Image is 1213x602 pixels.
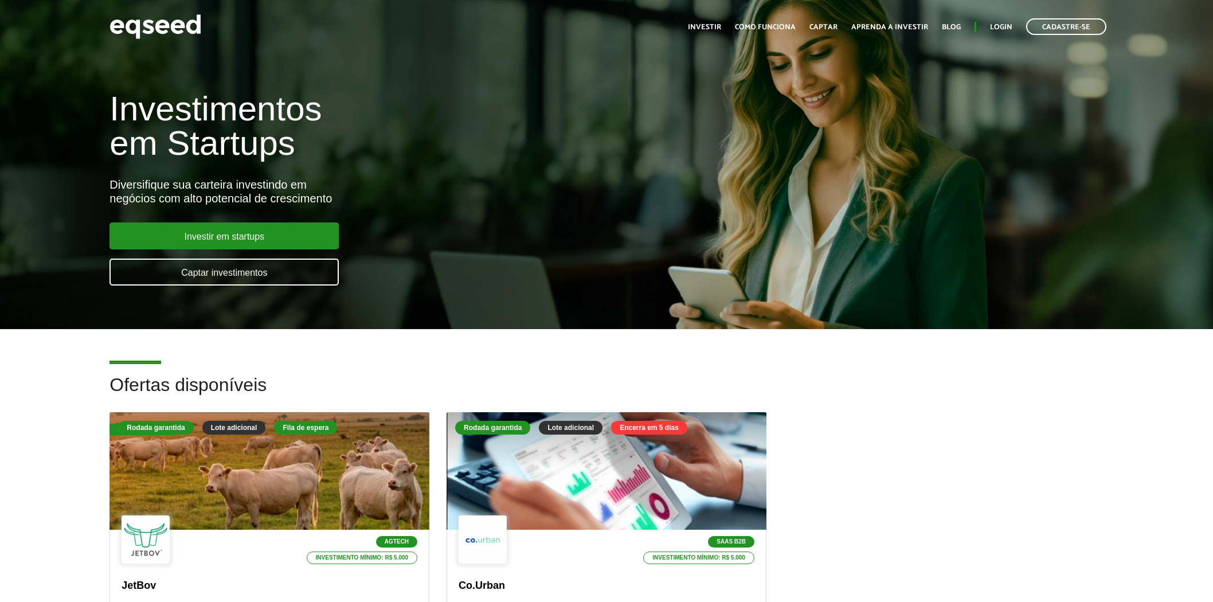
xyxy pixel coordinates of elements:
[109,92,699,161] h1: Investimentos em Startups
[202,421,266,435] div: Lote adicional
[109,11,201,42] img: EqSeed
[990,24,1012,31] a: Login
[376,536,417,548] p: Agtech
[109,222,339,249] a: Investir em startups
[851,24,928,31] a: Aprenda a investir
[122,580,417,592] p: JetBov
[643,552,754,564] p: Investimento mínimo: R$ 5.000
[109,178,699,205] div: Diversifique sua carteira investindo em negócios com alto potencial de crescimento
[611,421,687,435] div: Encerra em 5 dias
[109,375,1103,412] h2: Ofertas disponíveis
[1026,18,1106,35] a: Cadastre-se
[809,24,838,31] a: Captar
[274,421,337,435] div: Fila de espera
[455,421,530,435] div: Rodada garantida
[307,552,418,564] p: Investimento mínimo: R$ 5.000
[735,24,796,31] a: Como funciona
[688,24,721,31] a: Investir
[459,580,754,592] p: Co.Urban
[109,424,174,435] div: Fila de espera
[118,421,193,435] div: Rodada garantida
[109,259,339,286] a: Captar investimentos
[539,421,602,435] div: Lote adicional
[708,536,754,548] p: SaaS B2B
[942,24,961,31] a: Blog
